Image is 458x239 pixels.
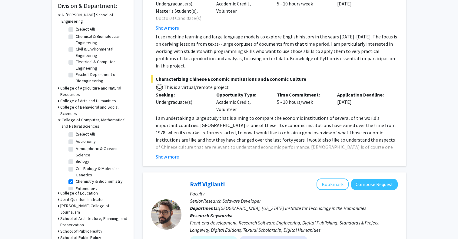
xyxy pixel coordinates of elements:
h3: College of Behavioral and Social Sciences [60,104,128,117]
label: (Select All) [76,131,95,137]
label: Materials Science & Engineering [76,84,126,97]
span: This is a virtual/remote project [163,84,229,90]
div: Undergraduate(s) [156,98,207,106]
div: Academic Credit, Volunteer [212,91,272,113]
label: Chemistry & Biochemistry [76,178,123,185]
button: Show more [156,153,179,160]
h3: College of Computer, Mathematical and Natural Sciences [61,117,128,129]
h3: College of Agriculture and Natural Resources [60,85,128,98]
label: Chemical & Biomolecular Engineering [76,33,126,46]
h2: Division & Department: [58,2,128,9]
p: Time Commitment: [277,91,328,98]
h3: School of Architecture, Planning, and Preservation [60,215,128,228]
p: Opportunity Type: [216,91,268,98]
span: Characterizing Chinese Economic Institutions and Economic Culture [151,75,398,83]
label: Civil & Environmental Engineering [76,46,126,59]
label: (Select All) [76,26,95,32]
label: Electrical & Computer Engineering [76,59,126,71]
p: Faculty [190,190,398,197]
button: Show more [156,24,179,31]
h3: College of Education [60,190,98,196]
h3: Joint Quantum Institute [60,196,103,203]
b: Research Keywords: [190,212,233,218]
b: Departments: [190,205,219,211]
h3: College of Arts and Humanities [60,98,116,104]
button: Add Raff Viglianti to Bookmarks [317,178,349,190]
label: Fischell Department of Bioengineering [76,71,126,84]
a: Raff Viglianti [190,180,225,188]
div: [DATE] [333,91,393,113]
h3: [PERSON_NAME] College of Journalism [60,203,128,215]
label: Cell Biology & Molecular Genetics [76,165,126,178]
label: Biology [76,158,89,165]
p: I use machine learning and large language models to explore English history in the years [DATE]-[... [156,33,398,69]
label: Atmospheric & Oceanic Science [76,146,126,158]
p: Seeking: [156,91,207,98]
h3: School of Public Health [60,228,102,234]
iframe: Chat [5,212,26,234]
p: Application Deadline: [337,91,389,98]
div: 5 - 10 hours/week [272,91,333,113]
span: [GEOGRAPHIC_DATA], [US_STATE] Institute for Technology in the Humanities [219,205,366,211]
button: Compose Request to Raff Viglianti [351,179,398,190]
div: Front-end development, Research Software Engineering, Digital Publishing, Standards & Project Lon... [190,219,398,234]
p: I am undertaking a large study that is aiming to compare the economic institutions of several of ... [156,114,398,158]
h3: A. [PERSON_NAME] School of Engineering [61,12,128,25]
label: Entomology [76,185,98,192]
p: Senior Research Software Developer [190,197,398,205]
label: Astronomy [76,138,96,145]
